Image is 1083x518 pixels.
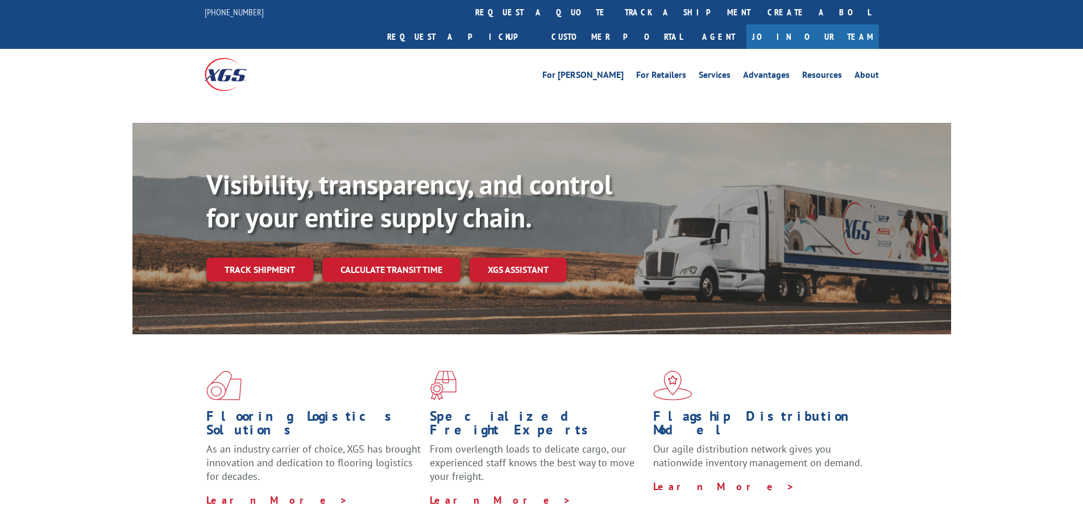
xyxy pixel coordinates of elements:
[322,258,460,282] a: Calculate transit time
[636,71,686,83] a: For Retailers
[743,71,790,83] a: Advantages
[379,24,543,49] a: Request a pickup
[430,494,571,507] a: Learn More >
[653,409,868,442] h1: Flagship Distribution Model
[854,71,879,83] a: About
[699,71,731,83] a: Services
[206,258,313,281] a: Track shipment
[542,71,624,83] a: For [PERSON_NAME]
[206,167,612,235] b: Visibility, transparency, and control for your entire supply chain.
[205,6,264,18] a: [PHONE_NUMBER]
[470,258,567,282] a: XGS ASSISTANT
[206,442,421,483] span: As an industry carrier of choice, XGS has brought innovation and dedication to flooring logistics...
[543,24,691,49] a: Customer Portal
[653,480,795,493] a: Learn More >
[653,371,692,400] img: xgs-icon-flagship-distribution-model-red
[746,24,879,49] a: Join Our Team
[802,71,842,83] a: Resources
[430,371,457,400] img: xgs-icon-focused-on-flooring-red
[430,409,645,442] h1: Specialized Freight Experts
[206,409,421,442] h1: Flooring Logistics Solutions
[691,24,746,49] a: Agent
[206,494,348,507] a: Learn More >
[430,442,645,493] p: From overlength loads to delicate cargo, our experienced staff knows the best way to move your fr...
[206,371,242,400] img: xgs-icon-total-supply-chain-intelligence-red
[653,442,862,469] span: Our agile distribution network gives you nationwide inventory management on demand.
